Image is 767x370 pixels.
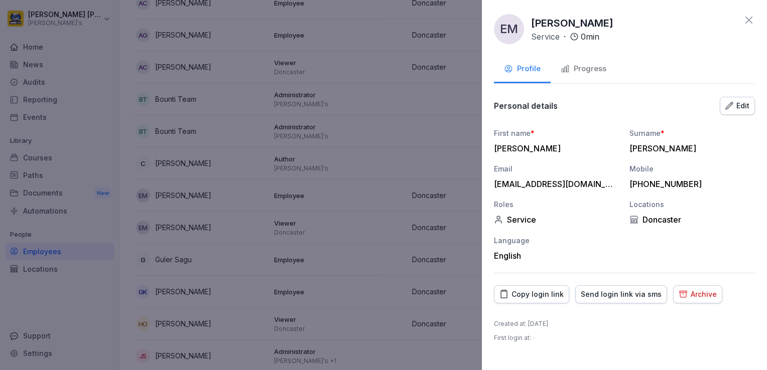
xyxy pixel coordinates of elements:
button: Progress [551,56,616,83]
p: Personal details [494,101,558,111]
button: Edit [720,97,755,115]
div: Service [494,215,619,225]
p: [PERSON_NAME] [531,16,613,31]
div: Copy login link [499,289,564,300]
div: Progress [561,63,606,75]
p: Service [531,31,560,43]
div: [PHONE_NUMBER] [629,179,750,189]
div: First name [494,128,619,138]
button: Archive [673,285,722,303]
button: Profile [494,56,551,83]
div: Doncaster [629,215,755,225]
div: Profile [504,63,541,75]
div: EM [494,14,524,44]
div: Mobile [629,163,755,174]
p: Created at : [DATE] [494,319,548,328]
div: [PERSON_NAME] [494,143,614,153]
button: Send login link via sms [575,285,667,303]
p: First login at : [494,333,536,342]
div: English [494,251,619,261]
div: Edit [725,100,749,111]
div: Send login link via sms [581,289,662,300]
span: – [533,334,536,341]
button: Copy login link [494,285,569,303]
div: Archive [679,289,717,300]
div: · [531,31,599,43]
div: Locations [629,199,755,210]
div: Surname [629,128,755,138]
p: 0 min [581,31,599,43]
div: Email [494,163,619,174]
div: Roles [494,199,619,210]
div: [EMAIL_ADDRESS][DOMAIN_NAME] [494,179,614,189]
div: Language [494,235,619,246]
div: [PERSON_NAME] [629,143,750,153]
